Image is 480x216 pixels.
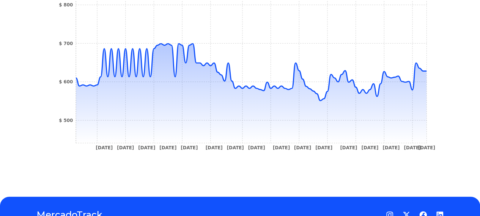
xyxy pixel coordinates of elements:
tspan: [DATE] [206,145,223,150]
tspan: [DATE] [117,145,134,150]
tspan: [DATE] [404,145,421,150]
tspan: [DATE] [181,145,198,150]
tspan: [DATE] [315,145,332,150]
tspan: $ 500 [59,117,73,123]
tspan: [DATE] [227,145,244,150]
tspan: $ 700 [59,41,73,46]
tspan: [DATE] [248,145,265,150]
tspan: [DATE] [138,145,155,150]
tspan: [DATE] [361,145,378,150]
tspan: [DATE] [340,145,357,150]
tspan: [DATE] [273,145,290,150]
tspan: [DATE] [96,145,113,150]
tspan: [DATE] [159,145,176,150]
tspan: [DATE] [418,145,435,150]
tspan: [DATE] [382,145,400,150]
tspan: $ 800 [59,2,73,8]
tspan: $ 600 [59,79,73,85]
tspan: [DATE] [294,145,311,150]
